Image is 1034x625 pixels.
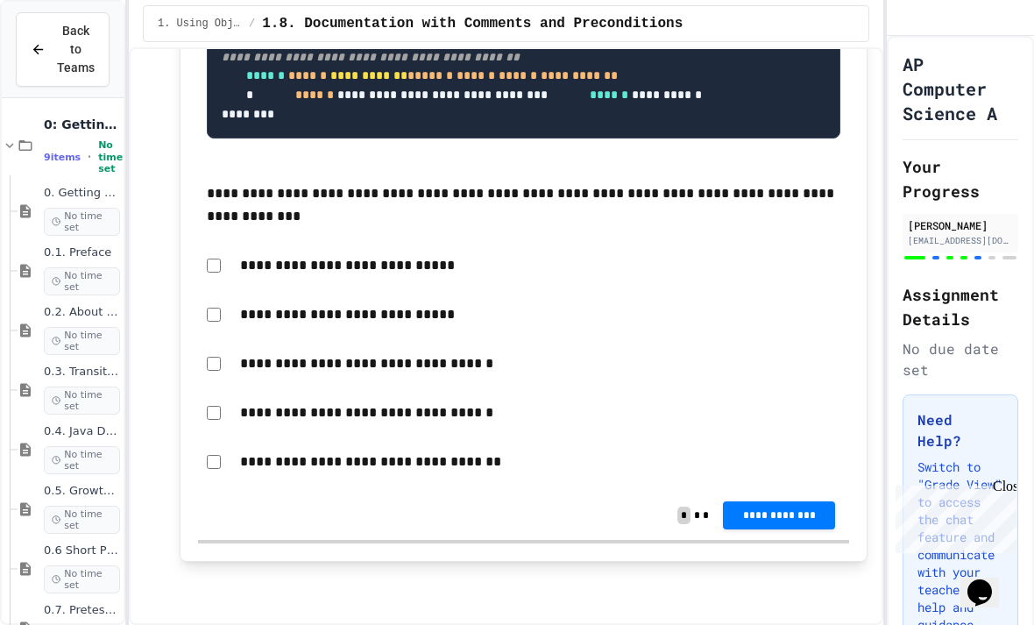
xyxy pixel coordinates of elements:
[44,446,120,474] span: No time set
[158,17,242,31] span: 1. Using Objects and Methods
[44,245,120,260] span: 0.1. Preface
[908,234,1013,247] div: [EMAIL_ADDRESS][DOMAIN_NAME]
[903,338,1018,380] div: No due date set
[44,267,120,295] span: No time set
[57,22,95,77] span: Back to Teams
[98,139,123,174] span: No time set
[903,282,1018,331] h2: Assignment Details
[908,217,1013,233] div: [PERSON_NAME]
[44,543,120,558] span: 0.6 Short PD Pretest
[262,13,683,34] span: 1.8. Documentation with Comments and Preconditions
[903,154,1018,203] h2: Your Progress
[44,506,120,534] span: No time set
[44,387,120,415] span: No time set
[44,186,120,201] span: 0. Getting Started
[88,150,91,164] span: •
[903,52,1018,125] h1: AP Computer Science A
[16,12,110,87] button: Back to Teams
[44,424,120,439] span: 0.4. Java Development Environments
[44,208,120,236] span: No time set
[44,484,120,499] span: 0.5. Growth Mindset and Pair Programming
[889,479,1016,553] iframe: chat widget
[249,17,255,31] span: /
[917,409,1003,451] h3: Need Help?
[44,327,120,355] span: No time set
[44,152,81,163] span: 9 items
[44,603,120,618] span: 0.7. Pretest for the AP CSA Exam
[44,365,120,380] span: 0.3. Transitioning from AP CSP to AP CSA
[960,555,1016,607] iframe: chat widget
[44,565,120,593] span: No time set
[7,7,121,111] div: Chat with us now!Close
[44,117,120,132] span: 0: Getting Started
[44,305,120,320] span: 0.2. About the AP CSA Exam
